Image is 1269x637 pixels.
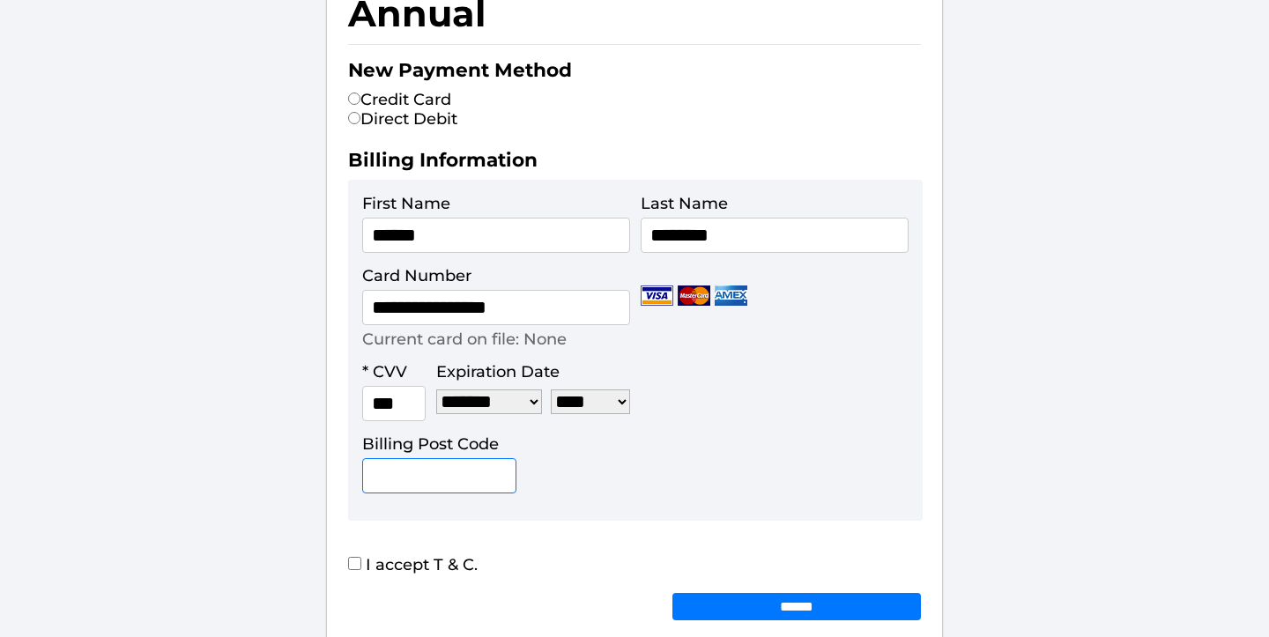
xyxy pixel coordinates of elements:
[348,555,478,574] label: I accept T & C.
[348,90,451,109] label: Credit Card
[436,362,560,381] label: Expiration Date
[362,194,450,213] label: First Name
[348,93,360,105] input: Credit Card
[362,362,407,381] label: * CVV
[348,112,360,124] input: Direct Debit
[362,434,499,454] label: Billing Post Code
[641,194,728,213] label: Last Name
[348,148,921,180] h2: Billing Information
[362,330,567,349] p: Current card on file: None
[678,285,710,306] img: Mastercard
[348,557,361,570] input: I accept T & C.
[715,285,747,306] img: Amex
[362,266,471,285] label: Card Number
[348,58,921,90] h2: New Payment Method
[348,109,457,129] label: Direct Debit
[641,285,673,306] img: Visa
